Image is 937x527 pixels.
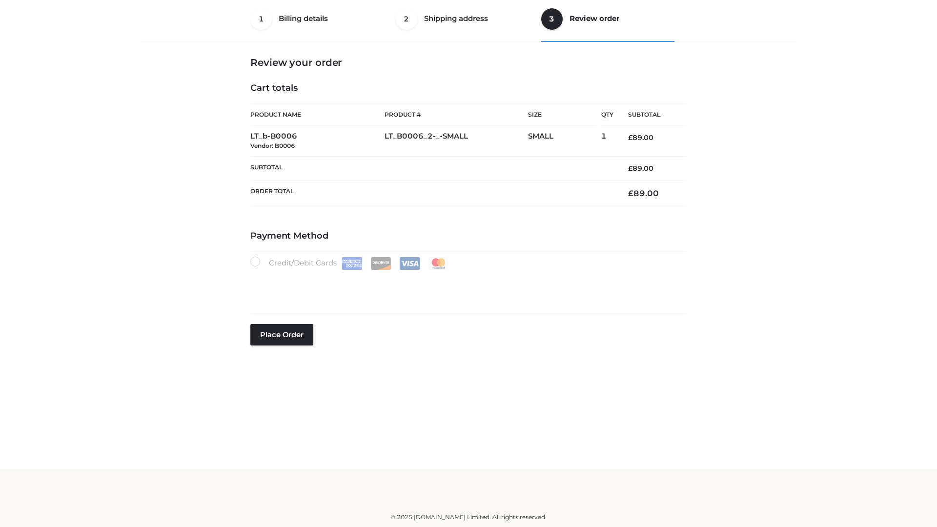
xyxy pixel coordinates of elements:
td: LT_B0006_2-_-SMALL [385,126,528,157]
th: Qty [601,103,613,126]
td: LT_b-B0006 [250,126,385,157]
div: © 2025 [DOMAIN_NAME] Limited. All rights reserved. [145,512,792,522]
span: £ [628,164,632,173]
img: Amex [342,257,363,270]
img: Mastercard [428,257,449,270]
th: Product Name [250,103,385,126]
iframe: Secure payment input frame [248,268,685,304]
bdi: 89.00 [628,133,653,142]
td: SMALL [528,126,601,157]
span: £ [628,133,632,142]
h3: Review your order [250,57,687,68]
td: 1 [601,126,613,157]
th: Order Total [250,181,613,206]
small: Vendor: B0006 [250,142,295,149]
span: £ [628,188,633,198]
button: Place order [250,324,313,345]
th: Subtotal [250,156,613,180]
h4: Payment Method [250,231,687,242]
th: Subtotal [613,104,687,126]
th: Product # [385,103,528,126]
img: Discover [370,257,391,270]
bdi: 89.00 [628,188,659,198]
th: Size [528,104,596,126]
bdi: 89.00 [628,164,653,173]
h4: Cart totals [250,83,687,94]
img: Visa [399,257,420,270]
label: Credit/Debit Cards [250,257,450,270]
